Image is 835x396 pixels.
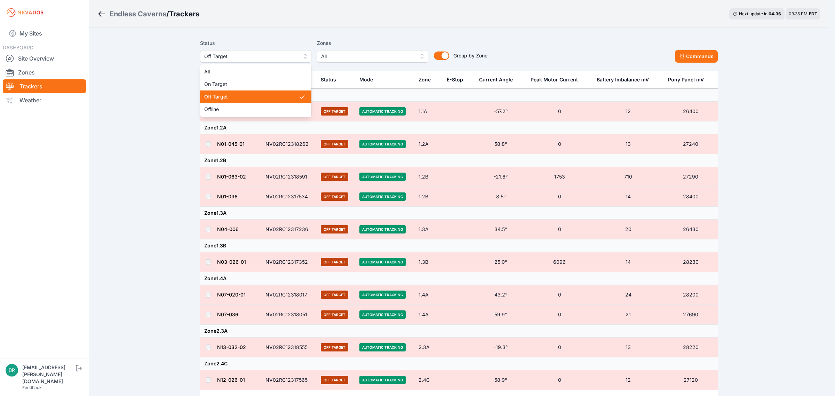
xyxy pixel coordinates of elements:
[204,93,299,100] span: Off Target
[204,68,299,75] span: All
[200,64,311,117] div: Off Target
[204,52,297,61] span: Off Target
[204,106,299,113] span: Offline
[200,50,311,63] button: Off Target
[204,81,299,88] span: On Target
